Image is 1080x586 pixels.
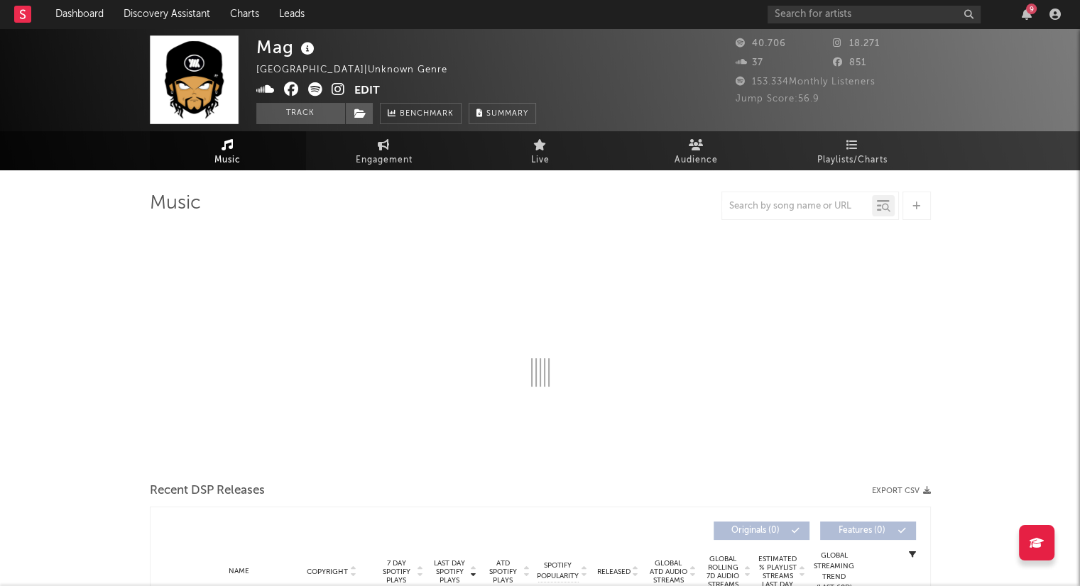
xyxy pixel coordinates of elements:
span: Global ATD Audio Streams [649,559,688,585]
span: Playlists/Charts [817,152,888,169]
span: 851 [833,58,866,67]
span: Jump Score: 56.9 [736,94,819,104]
button: 9 [1022,9,1032,20]
button: Summary [469,103,536,124]
span: Engagement [356,152,413,169]
span: Recent DSP Releases [150,482,265,499]
a: Audience [618,131,775,170]
button: Edit [354,82,380,100]
span: Last Day Spotify Plays [431,559,469,585]
div: [GEOGRAPHIC_DATA] | Unknown Genre [256,62,464,79]
button: Originals(0) [714,521,809,540]
span: Spotify Popularity [537,560,579,582]
a: Engagement [306,131,462,170]
span: 40.706 [736,39,786,48]
div: Name [193,566,286,577]
span: Benchmark [400,106,454,123]
span: Originals ( 0 ) [723,526,788,535]
span: Music [214,152,241,169]
a: Playlists/Charts [775,131,931,170]
span: Summary [486,110,528,118]
span: Features ( 0 ) [829,526,895,535]
span: 7 Day Spotify Plays [378,559,415,585]
span: 153.334 Monthly Listeners [736,77,876,87]
button: Track [256,103,345,124]
span: Copyright [307,568,348,576]
div: 9 [1026,4,1037,14]
a: Benchmark [380,103,462,124]
input: Search for artists [768,6,981,23]
span: Released [597,568,631,576]
a: Live [462,131,618,170]
button: Export CSV [872,487,931,495]
span: Live [531,152,550,169]
a: Music [150,131,306,170]
span: ATD Spotify Plays [484,559,522,585]
span: 37 [736,58,763,67]
button: Features(0) [820,521,916,540]
input: Search by song name or URL [722,201,872,212]
span: 18.271 [833,39,880,48]
span: Audience [675,152,718,169]
div: Mag [256,35,318,59]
